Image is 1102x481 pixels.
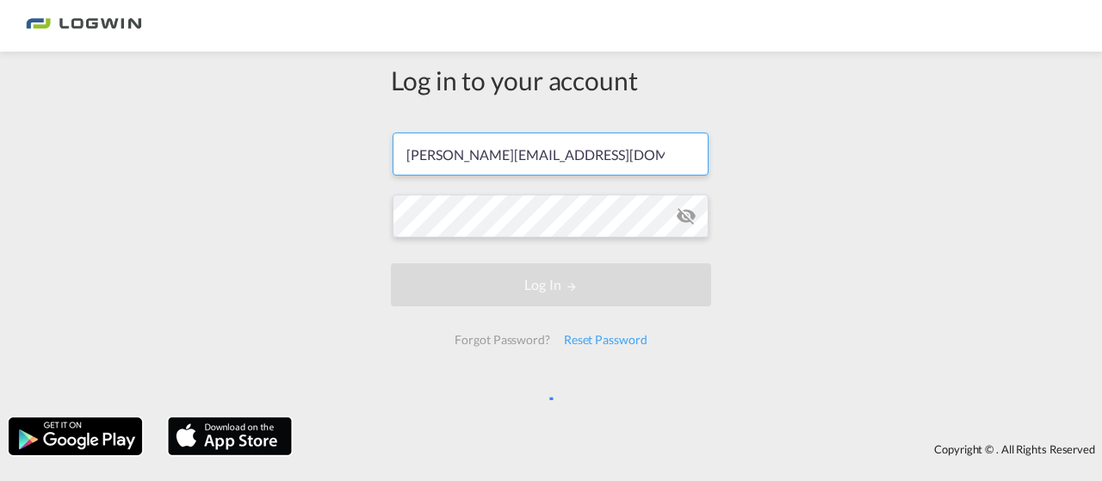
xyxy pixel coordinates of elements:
[166,416,294,457] img: apple.png
[391,263,711,306] button: LOGIN
[300,435,1102,464] div: Copyright © . All Rights Reserved
[448,324,556,355] div: Forgot Password?
[391,62,711,98] div: Log in to your account
[26,7,142,46] img: bc73a0e0d8c111efacd525e4c8ad7d32.png
[676,206,696,226] md-icon: icon-eye-off
[7,416,144,457] img: google.png
[557,324,654,355] div: Reset Password
[393,133,709,176] input: Enter email/phone number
